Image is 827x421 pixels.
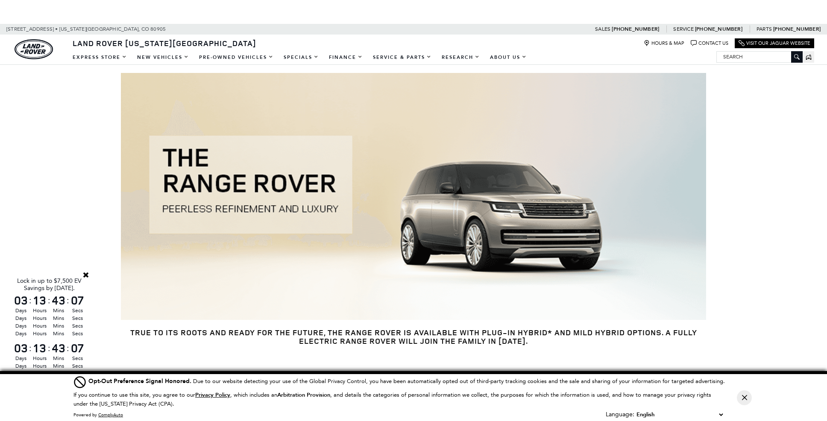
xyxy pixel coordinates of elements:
a: [PHONE_NUMBER] [695,26,742,32]
span: Mins [50,354,67,362]
span: 03 [13,342,29,354]
span: Days [13,354,29,362]
span: Hours [32,307,48,314]
nav: Main Navigation [67,50,532,65]
a: land-rover [15,39,53,59]
span: Days [13,307,29,314]
a: ComplyAuto [98,412,123,418]
span: Secs [69,370,85,377]
span: Days [13,314,29,322]
a: About Us [485,50,532,65]
span: : [29,294,32,307]
img: The Range Rover [121,73,706,319]
input: Search [717,52,802,62]
span: 80905 [150,24,166,35]
span: [STREET_ADDRESS] • [6,24,58,35]
a: Visit Our Jaguar Website [739,40,810,46]
span: Mins [50,362,67,370]
span: 43 [50,294,67,306]
span: Mins [50,314,67,322]
strong: Arbitration Provision [277,391,330,399]
span: 07 [69,294,85,306]
a: Specials [279,50,324,65]
a: Contact Us [691,40,728,46]
a: [PHONE_NUMBER] [612,26,659,32]
span: Hours [32,354,48,362]
span: 07 [69,342,85,354]
span: : [67,294,69,307]
div: Powered by [73,412,123,418]
span: Days [13,330,29,337]
u: Privacy Policy [195,391,230,399]
a: EXPRESS STORE [67,50,132,65]
span: Hours [32,314,48,322]
span: : [67,342,69,354]
div: Language: [606,412,634,418]
a: Close [82,271,90,279]
a: [PHONE_NUMBER] [773,26,821,32]
span: Parts [757,26,772,32]
a: Research [437,50,485,65]
span: Hours [32,330,48,337]
a: New Vehicles [132,50,194,65]
p: If you continue to use this site, you agree to our , which includes an , and details the categori... [73,392,711,407]
a: Pre-Owned Vehicles [194,50,279,65]
span: Hours [32,362,48,370]
span: Days [13,322,29,330]
span: 03 [13,294,29,306]
span: Secs [69,307,85,314]
span: Hours [32,370,48,377]
span: Mins [50,307,67,314]
span: Secs [69,330,85,337]
span: [US_STATE][GEOGRAPHIC_DATA], [59,24,140,35]
span: 13 [32,342,48,354]
span: 13 [32,294,48,306]
a: Land Rover [US_STATE][GEOGRAPHIC_DATA] [67,38,261,48]
span: Mins [50,330,67,337]
a: Finance [324,50,368,65]
div: Due to our website detecting your use of the Global Privacy Control, you have been automatically ... [88,377,725,386]
span: Days [13,362,29,370]
span: Mins [50,370,67,377]
a: Hours & Map [644,40,684,46]
select: Language Select [634,410,725,419]
span: Days [13,370,29,377]
span: Secs [69,322,85,330]
span: Hours [32,322,48,330]
span: Opt-Out Preference Signal Honored . [88,377,193,385]
span: Lock in up to $7,500 EV Savings by [DATE]. [17,277,82,292]
a: Privacy Policy [195,392,230,398]
span: Land Rover [US_STATE][GEOGRAPHIC_DATA] [73,38,256,48]
span: Secs [69,354,85,362]
span: Sales [595,26,610,32]
span: Mins [50,322,67,330]
img: Land Rover [15,39,53,59]
a: [STREET_ADDRESS] • [US_STATE][GEOGRAPHIC_DATA], CO 80905 [6,26,166,32]
span: Secs [69,314,85,322]
span: 43 [50,342,67,354]
span: : [48,342,50,354]
span: Service [673,26,693,32]
span: Secs [69,362,85,370]
span: CO [141,24,149,35]
span: : [29,342,32,354]
span: : [48,294,50,307]
h3: True to its roots and ready for the future, the Range Rover is available with plug-in hybrid* and... [121,328,706,346]
button: Close Button [737,390,752,405]
a: Service & Parts [368,50,437,65]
